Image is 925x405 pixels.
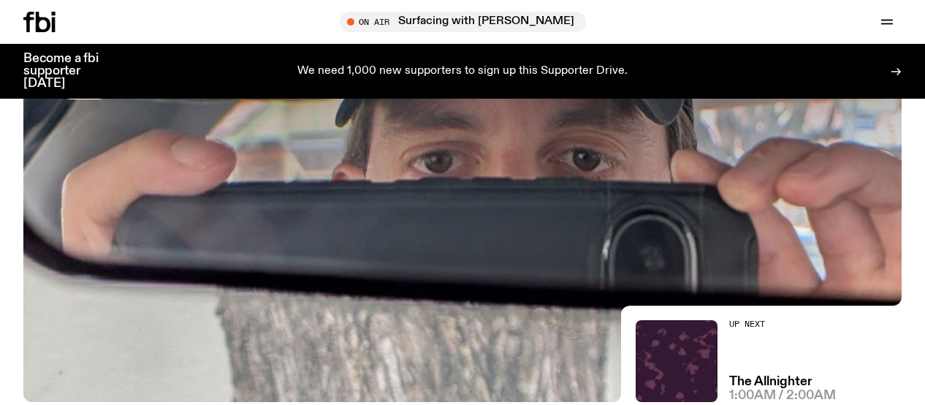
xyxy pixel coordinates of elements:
[729,390,836,402] span: 1:00am / 2:00am
[729,376,812,388] a: The Allnighter
[729,320,836,328] h2: Up Next
[23,53,117,90] h3: Become a fbi supporter [DATE]
[340,12,586,32] button: On AirSurfacing with [PERSON_NAME]
[297,65,628,78] p: We need 1,000 new supporters to sign up this Supporter Drive.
